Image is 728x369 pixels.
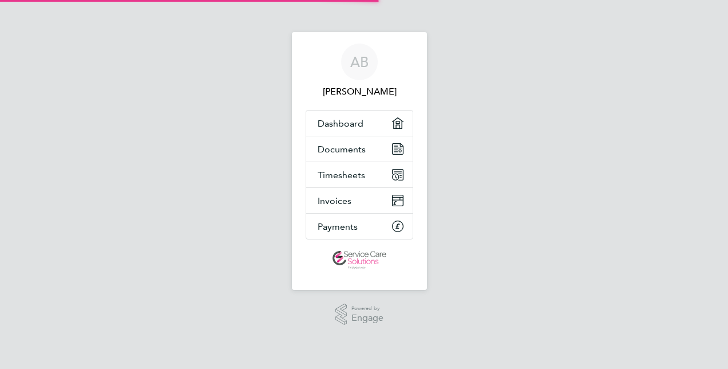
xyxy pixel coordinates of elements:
nav: Main navigation [292,32,427,290]
a: Invoices [306,188,413,213]
a: AB[PERSON_NAME] [306,44,413,99]
span: Engage [351,313,383,323]
span: Anthony Butterfield [306,85,413,99]
span: Timesheets [318,170,365,180]
a: Payments [306,214,413,239]
span: Documents [318,144,366,155]
a: Timesheets [306,162,413,187]
a: Documents [306,136,413,162]
a: Dashboard [306,111,413,136]
span: AB [350,54,369,69]
span: Dashboard [318,118,363,129]
span: Powered by [351,304,383,313]
span: Invoices [318,195,351,206]
img: servicecare-logo-retina.png [333,251,386,269]
a: Powered byEngage [335,304,384,325]
span: Payments [318,221,358,232]
a: Go to home page [306,251,413,269]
